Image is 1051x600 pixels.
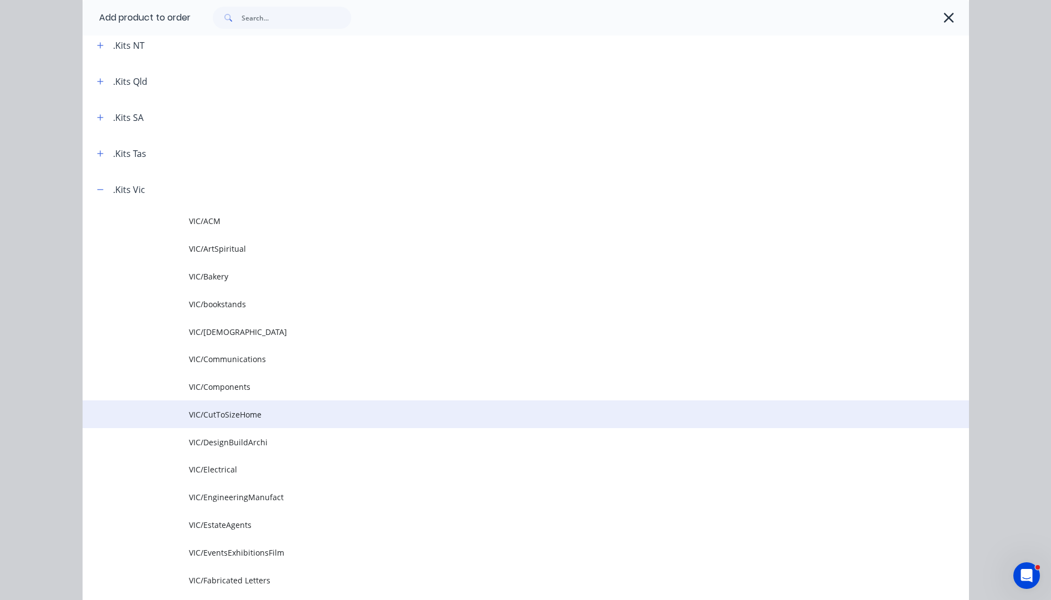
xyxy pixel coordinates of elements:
span: VIC/EstateAgents [189,519,813,531]
span: VIC/CutToSizeHome [189,409,813,420]
span: VIC/Components [189,381,813,393]
div: .Kits Qld [113,75,147,88]
span: VIC/ArtSpiritual [189,243,813,255]
iframe: Intercom live chat [1013,562,1040,589]
span: VIC/ACM [189,215,813,227]
div: .Kits Tas [113,147,146,160]
div: .Kits Vic [113,183,145,196]
span: VIC/DesignBuildArchi [189,436,813,448]
span: VIC/Electrical [189,464,813,475]
span: VIC/EngineeringManufact [189,491,813,503]
div: .Kits NT [113,39,145,52]
span: VIC/Communications [189,353,813,365]
span: VIC/Fabricated Letters [189,574,813,586]
span: VIC/EventsExhibitionsFilm [189,547,813,558]
span: VIC/[DEMOGRAPHIC_DATA] [189,326,813,338]
span: VIC/Bakery [189,271,813,282]
span: VIC/bookstands [189,298,813,310]
div: .Kits SA [113,111,143,124]
input: Search... [242,7,351,29]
